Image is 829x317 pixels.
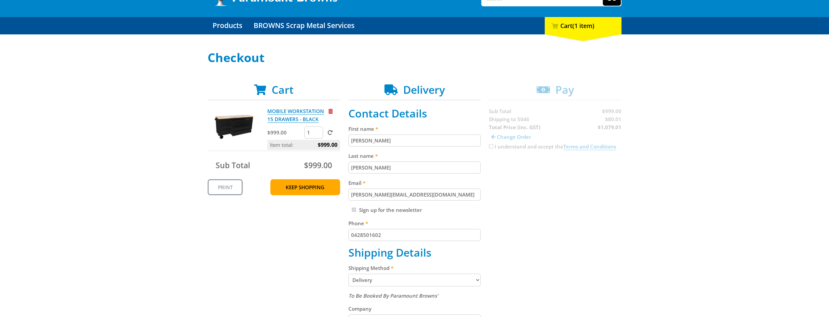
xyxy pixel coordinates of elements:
[270,179,340,195] a: Keep Shopping
[267,128,303,136] p: $999.00
[267,140,340,150] p: Item total:
[348,152,481,160] label: Last name
[348,292,438,299] em: To Be Booked By Paramount Browns'
[403,82,445,97] span: Delivery
[348,219,481,227] label: Phone
[249,17,359,34] a: Go to the BROWNS Scrap Metal Services page
[572,22,594,30] span: (1 item)
[348,246,481,259] h2: Shipping Details
[348,162,481,174] input: Please enter your last name.
[304,160,332,171] span: $999.00
[348,179,481,187] label: Email
[216,160,250,171] span: Sub Total
[348,125,481,133] label: First name
[267,108,324,123] a: MOBILE WORKSTATION 15 DRAWERS - BLACK
[208,17,247,34] a: Go to the Products page
[208,179,243,195] a: Print
[348,305,481,313] label: Company
[271,82,293,97] span: Cart
[348,134,481,146] input: Please enter your first name.
[348,264,481,272] label: Shipping Method
[318,140,337,150] span: $999.00
[348,107,481,120] h2: Contact Details
[208,51,621,64] h1: Checkout
[359,207,422,213] label: Sign up for the newsletter
[328,108,333,114] a: Remove from cart
[348,189,481,201] input: Please enter your email address.
[214,107,254,147] img: MOBILE WORKSTATION 15 DRAWERS - BLACK
[348,229,481,241] input: Please enter your telephone number.
[348,274,481,286] select: Please select a shipping method.
[545,17,621,34] div: Cart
